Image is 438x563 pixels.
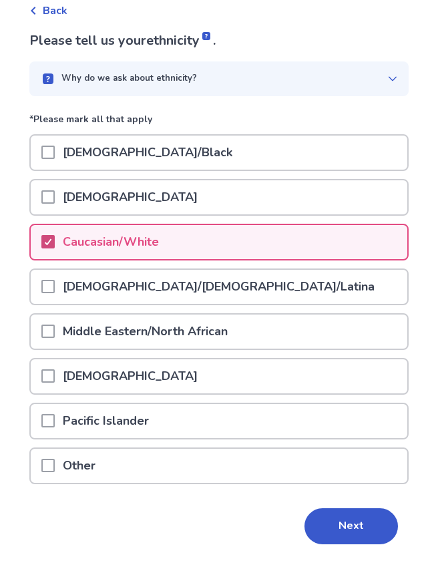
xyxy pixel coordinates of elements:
[55,359,206,393] p: [DEMOGRAPHIC_DATA]
[146,31,213,49] span: ethnicity
[55,180,206,214] p: [DEMOGRAPHIC_DATA]
[55,315,236,349] p: Middle Eastern/North African
[55,404,157,438] p: Pacific Islander
[55,225,167,259] p: Caucasian/White
[304,508,398,544] button: Next
[55,270,383,304] p: [DEMOGRAPHIC_DATA]/[DEMOGRAPHIC_DATA]/Latina
[55,136,240,170] p: [DEMOGRAPHIC_DATA]/Black
[29,31,409,51] p: Please tell us your .
[29,112,409,134] p: *Please mark all that apply
[43,3,67,19] span: Back
[61,72,197,85] p: Why do we ask about ethnicity?
[55,449,103,483] p: Other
